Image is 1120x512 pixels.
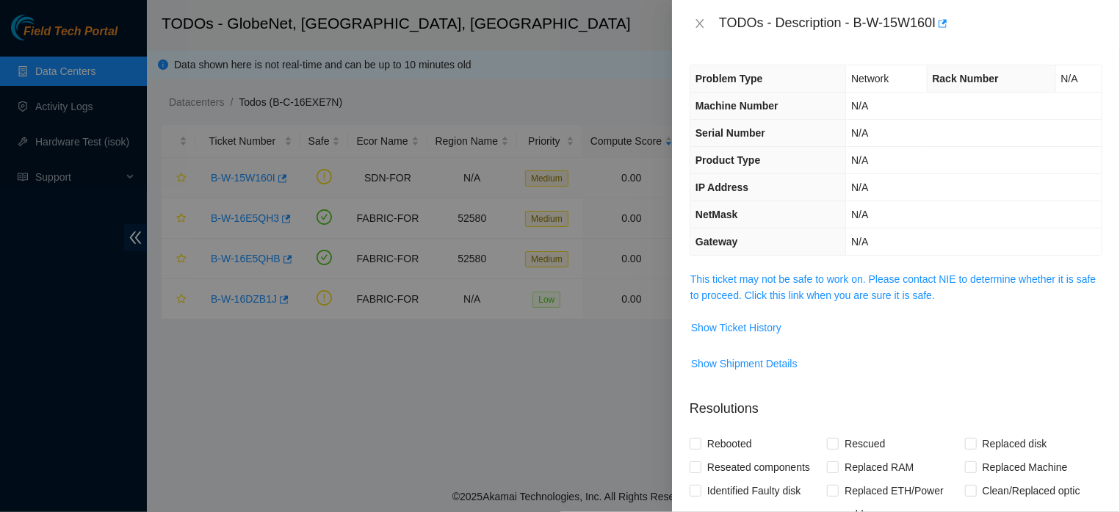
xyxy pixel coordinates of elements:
[696,236,738,248] span: Gateway
[696,154,760,166] span: Product Type
[690,273,1096,301] a: This ticket may not be safe to work on. Please contact NIE to determine whether it is safe to pro...
[933,73,999,84] span: Rack Number
[839,432,891,455] span: Rescued
[696,127,765,139] span: Serial Number
[690,387,1102,419] p: Resolutions
[696,209,738,220] span: NetMask
[977,455,1074,479] span: Replaced Machine
[839,455,920,479] span: Replaced RAM
[977,479,1086,502] span: Clean/Replaced optic
[696,100,778,112] span: Machine Number
[701,455,816,479] span: Reseated components
[691,320,781,336] span: Show Ticket History
[851,209,868,220] span: N/A
[719,12,1102,35] div: TODOs - Description - B-W-15W160I
[977,432,1053,455] span: Replaced disk
[696,73,763,84] span: Problem Type
[701,479,807,502] span: Identified Faulty disk
[690,17,710,31] button: Close
[690,316,782,339] button: Show Ticket History
[851,73,889,84] span: Network
[851,181,868,193] span: N/A
[851,154,868,166] span: N/A
[696,181,748,193] span: IP Address
[701,432,758,455] span: Rebooted
[694,18,706,29] span: close
[851,236,868,248] span: N/A
[1061,73,1078,84] span: N/A
[851,100,868,112] span: N/A
[690,352,798,375] button: Show Shipment Details
[851,127,868,139] span: N/A
[691,356,798,372] span: Show Shipment Details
